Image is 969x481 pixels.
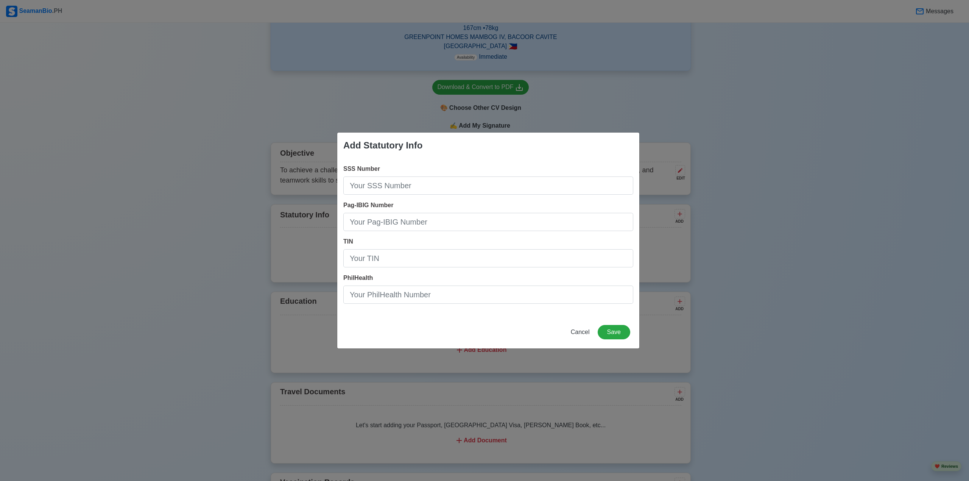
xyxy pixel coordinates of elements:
[343,202,393,208] span: Pag-IBIG Number
[343,213,633,231] input: Your Pag-IBIG Number
[343,286,633,304] input: Your PhilHealth Number
[598,325,630,339] button: Save
[343,238,353,245] span: TIN
[566,325,595,339] button: Cancel
[571,329,590,335] span: Cancel
[343,166,380,172] span: SSS Number
[343,176,633,195] input: Your SSS Number
[343,249,633,267] input: Your TIN
[343,139,422,152] div: Add Statutory Info
[343,275,373,281] span: PhilHealth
